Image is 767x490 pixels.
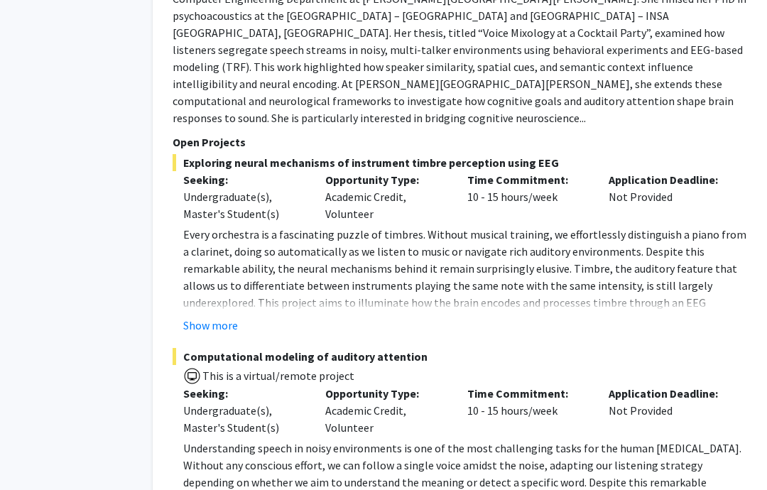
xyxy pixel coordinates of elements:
[201,369,354,383] span: This is a virtual/remote project
[609,171,729,188] p: Application Deadline:
[173,154,751,171] span: Exploring neural mechanisms of instrument timbre perception using EEG
[183,226,751,362] p: Every orchestra is a fascinating puzzle of timbres. Without musical training, we effortlessly dis...
[183,188,304,222] div: Undergraduate(s), Master's Student(s)
[325,171,446,188] p: Opportunity Type:
[325,385,446,402] p: Opportunity Type:
[609,385,729,402] p: Application Deadline:
[183,402,304,436] div: Undergraduate(s), Master's Student(s)
[11,426,60,479] iframe: Chat
[173,134,751,151] p: Open Projects
[183,317,238,334] button: Show more
[467,171,588,188] p: Time Commitment:
[315,385,457,436] div: Academic Credit, Volunteer
[457,171,599,222] div: 10 - 15 hours/week
[173,348,751,365] span: Computational modeling of auditory attention
[457,385,599,436] div: 10 - 15 hours/week
[315,171,457,222] div: Academic Credit, Volunteer
[598,385,740,436] div: Not Provided
[467,385,588,402] p: Time Commitment:
[183,385,304,402] p: Seeking:
[598,171,740,222] div: Not Provided
[183,171,304,188] p: Seeking:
